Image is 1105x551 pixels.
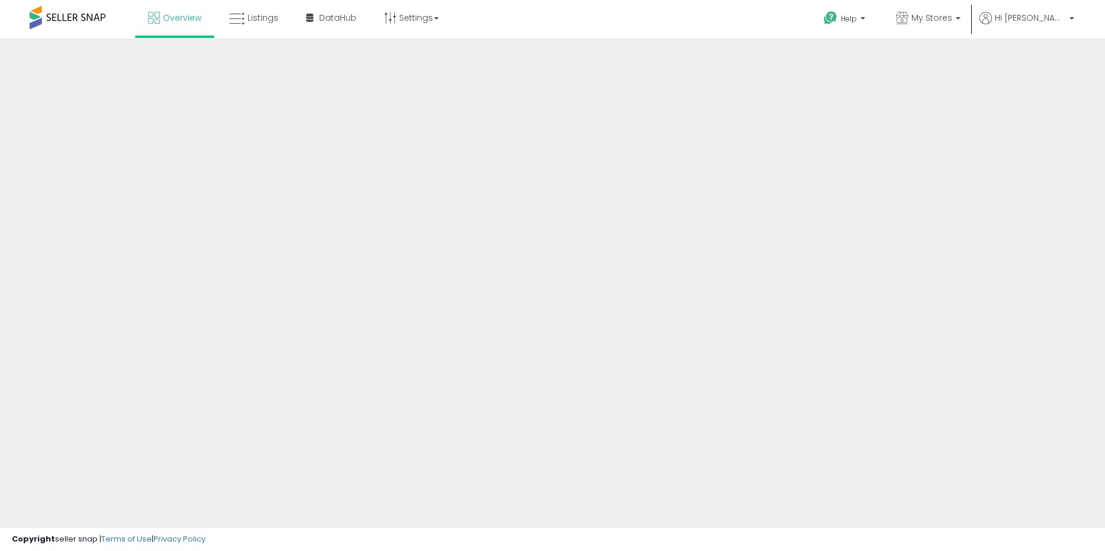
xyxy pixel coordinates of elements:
i: Get Help [823,11,838,25]
span: DataHub [319,12,356,24]
span: Hi [PERSON_NAME] [995,12,1066,24]
a: Help [814,2,877,39]
span: Listings [248,12,278,24]
span: Overview [163,12,201,24]
span: Help [841,14,857,24]
span: My Stores [911,12,952,24]
a: Hi [PERSON_NAME] [979,12,1074,39]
